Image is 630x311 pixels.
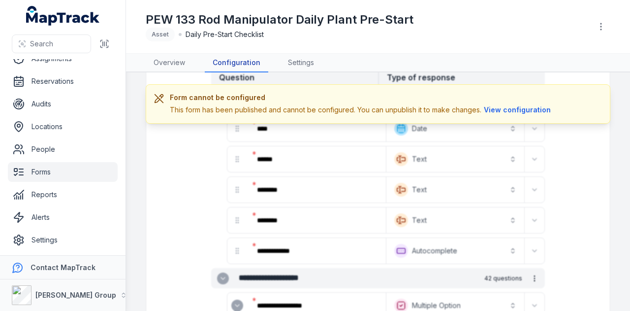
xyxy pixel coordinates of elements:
span: Daily Pre-Start Checklist [186,30,264,39]
a: Forms [8,162,118,182]
a: Reservations [8,71,118,91]
div: This form has been published and cannot be configured. You can unpublish it to make changes. [170,104,553,115]
span: Search [30,39,53,49]
a: Overview [146,54,193,72]
a: Locations [8,117,118,137]
a: People [8,139,118,159]
a: MapTrack [26,6,100,26]
button: View configuration [481,104,553,115]
div: Asset [146,28,175,41]
a: Settings [280,54,322,72]
a: Audits [8,94,118,114]
strong: [PERSON_NAME] Group [35,291,116,299]
h1: PEW 133 Rod Manipulator Daily Plant Pre-Start [146,12,413,28]
strong: Contact MapTrack [31,263,95,272]
h3: Form cannot be configured [170,93,553,103]
a: Configuration [205,54,268,72]
a: Reports [8,185,118,205]
a: Settings [8,230,118,250]
a: Alerts [8,207,118,227]
button: Search [12,35,91,53]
